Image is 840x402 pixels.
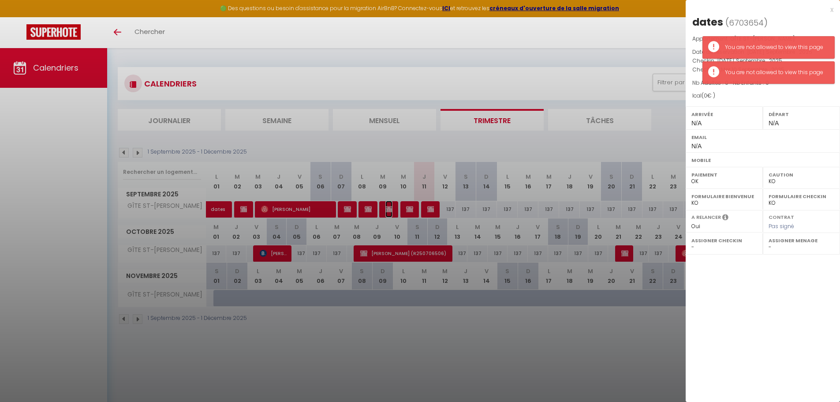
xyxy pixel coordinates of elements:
[729,17,764,28] span: 6703654
[769,110,834,119] label: Départ
[704,92,707,99] span: 0
[692,79,769,86] span: Nb Adultes : 0 -
[803,362,833,395] iframe: Chat
[691,170,757,179] label: Paiement
[691,192,757,201] label: Formulaire Bienvenue
[692,56,833,65] p: Checkin :
[730,35,795,42] span: GÎTE ST-[PERSON_NAME]
[692,48,833,56] p: Date de réservation :
[702,92,715,99] span: ( € )
[7,4,34,30] button: Ouvrir le widget de chat LiveChat
[769,170,834,179] label: Caution
[769,222,794,230] span: Pas signé
[717,57,782,64] span: [DATE] Septembre . 2025
[722,214,728,223] i: Sélectionner OUI si vous souhaiter envoyer les séquences de messages post-checkout
[691,133,834,142] label: Email
[733,79,769,86] span: Nb Enfants : 0
[725,43,825,52] div: You are not allowed to view this page
[692,34,833,43] p: Appartement :
[691,156,834,165] label: Mobile
[691,120,702,127] span: N/A
[691,143,702,150] span: N/A
[769,192,834,201] label: Formulaire Checkin
[692,15,723,29] div: dates
[692,65,833,74] p: Checkout :
[691,110,757,119] label: Arrivée
[769,236,834,245] label: Assigner Menage
[686,4,833,15] div: x
[769,120,779,127] span: N/A
[769,214,794,219] label: Contrat
[691,214,721,221] label: A relancer
[691,236,757,245] label: Assigner Checkin
[692,92,833,100] div: Ical
[725,16,768,29] span: ( )
[725,68,825,77] div: You are not allowed to view this page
